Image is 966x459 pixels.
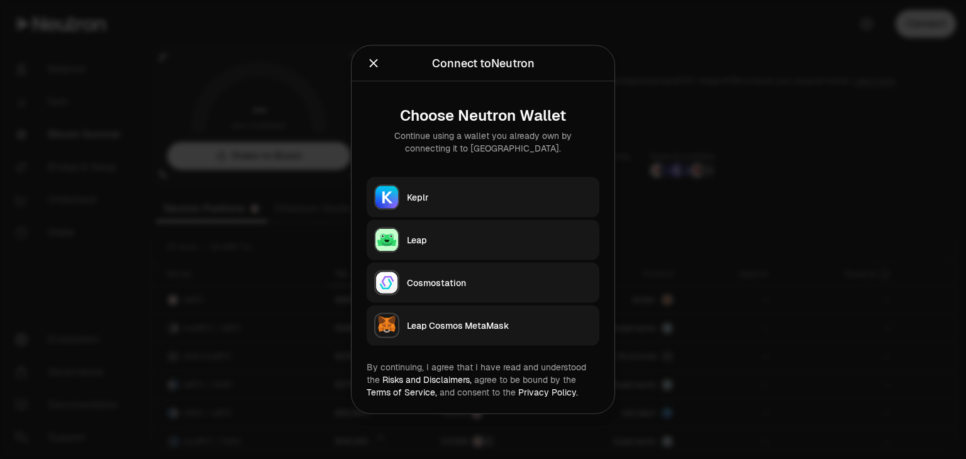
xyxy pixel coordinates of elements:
img: Leap Cosmos MetaMask [375,314,398,337]
div: Leap Cosmos MetaMask [407,319,592,332]
div: Continue using a wallet you already own by connecting it to [GEOGRAPHIC_DATA]. [377,130,589,155]
div: Keplr [407,191,592,204]
div: Cosmostation [407,277,592,289]
button: Close [367,55,380,72]
div: Connect to Neutron [432,55,535,72]
button: CosmostationCosmostation [367,263,599,303]
a: Terms of Service, [367,387,437,398]
button: LeapLeap [367,220,599,260]
img: Cosmostation [375,272,398,294]
div: By continuing, I agree that I have read and understood the agree to be bound by the and consent t... [367,361,599,399]
a: Risks and Disclaimers, [382,374,472,385]
div: Leap [407,234,592,246]
button: Leap Cosmos MetaMaskLeap Cosmos MetaMask [367,306,599,346]
img: Keplr [375,186,398,209]
img: Leap [375,229,398,252]
button: KeplrKeplr [367,177,599,218]
a: Privacy Policy. [518,387,578,398]
div: Choose Neutron Wallet [377,107,589,124]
